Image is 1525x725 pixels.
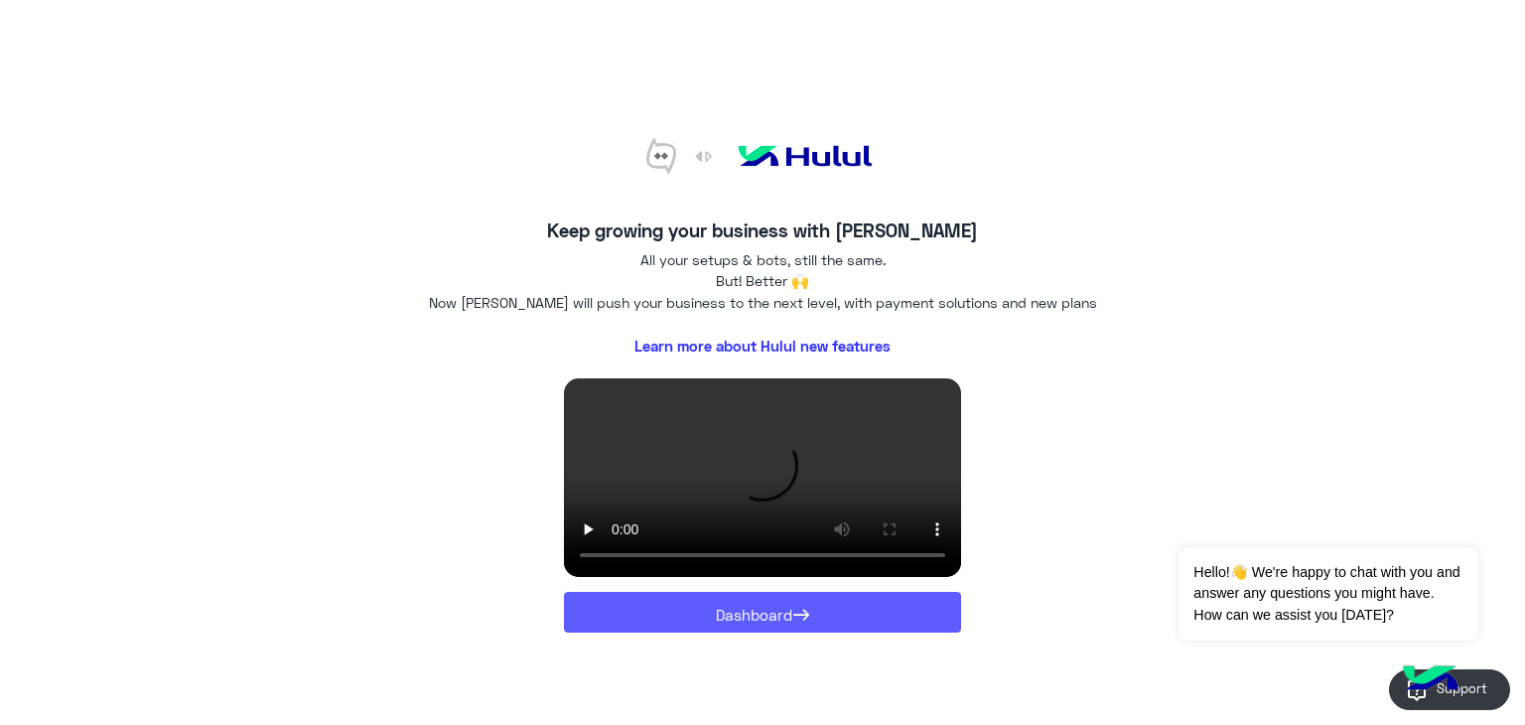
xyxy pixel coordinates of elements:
p: All your setups & bots, still the same. But! Better 🙌 [628,249,897,292]
button: Dashboard→ [564,592,961,633]
span: → [792,599,810,626]
img: Hulul [731,138,880,174]
img: widebot [646,137,676,175]
h5: Keep growing your business with [PERSON_NAME] [349,219,1177,242]
a: live_helpSupport [1389,669,1510,710]
p: Now [PERSON_NAME] will push your business to the next level, with payment solutions and new plans [349,292,1177,313]
span: Hello!👋 We're happy to chat with you and answer any questions you might have. How can we assist y... [1178,547,1477,641]
img: hulul-logo.png [1396,646,1465,715]
span: Support [1437,680,1487,696]
a: Learn more about Hulul new features [349,328,1177,363]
